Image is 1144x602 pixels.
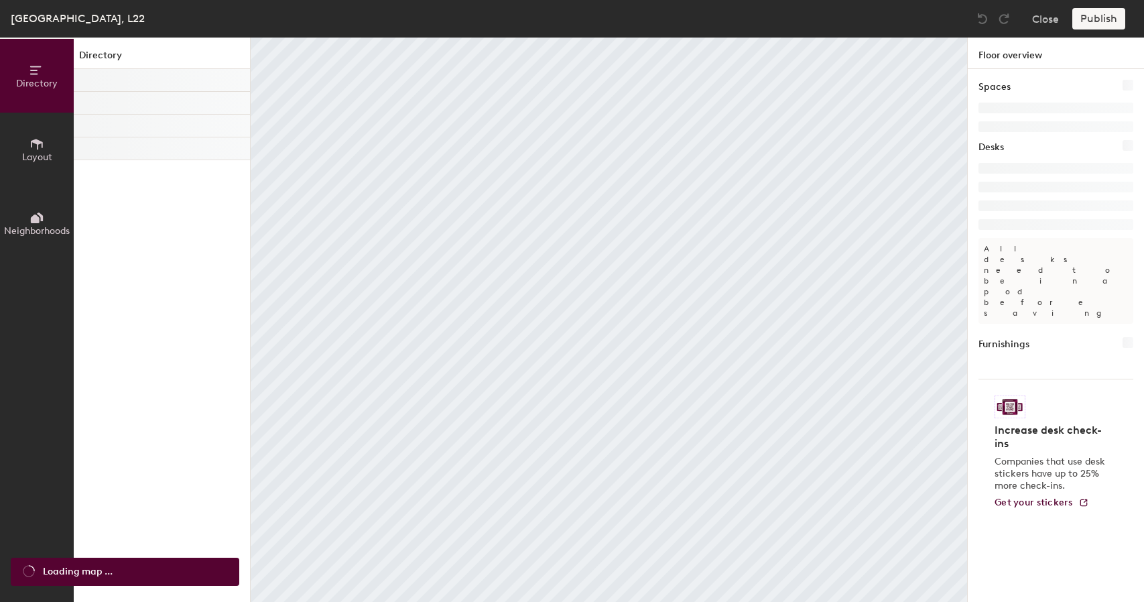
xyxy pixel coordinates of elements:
button: Close [1032,8,1059,29]
img: Redo [997,12,1011,25]
div: [GEOGRAPHIC_DATA], L22 [11,10,145,27]
a: Get your stickers [995,497,1089,509]
h1: Spaces [978,80,1011,95]
img: Sticker logo [995,396,1025,418]
h1: Desks [978,140,1004,155]
h1: Floor overview [968,38,1144,69]
span: Loading map ... [43,564,113,579]
canvas: Map [251,38,967,602]
span: Layout [22,152,52,163]
span: Get your stickers [995,497,1073,508]
p: All desks need to be in a pod before saving [978,238,1133,324]
span: Directory [16,78,58,89]
h1: Directory [74,48,250,69]
img: Undo [976,12,989,25]
h1: Furnishings [978,337,1029,352]
p: Companies that use desk stickers have up to 25% more check-ins. [995,456,1109,492]
span: Neighborhoods [4,225,70,237]
h4: Increase desk check-ins [995,424,1109,450]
